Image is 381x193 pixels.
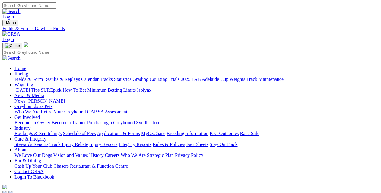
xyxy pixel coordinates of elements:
[210,131,239,136] a: ICG Outcomes
[2,20,18,26] button: Toggle navigation
[210,142,237,147] a: Stay On Track
[2,2,56,9] input: Search
[14,82,33,87] a: Wagering
[14,98,379,104] div: News & Media
[2,26,379,31] a: Fields & Form - Gawler - Fields
[63,131,96,136] a: Schedule of Fees
[6,21,16,25] span: Menu
[14,158,41,163] a: Bar & Dining
[186,142,208,147] a: Fact Sheets
[87,109,129,114] a: GAP SA Assessments
[24,42,28,47] img: logo-grsa-white.png
[121,153,146,158] a: Who We Are
[14,142,48,147] a: Stewards Reports
[14,77,379,82] div: Racing
[14,109,40,114] a: Who We Are
[14,87,379,93] div: Wagering
[14,120,50,125] a: Become an Owner
[14,125,30,131] a: Industry
[153,142,185,147] a: Rules & Policies
[2,9,21,14] img: Search
[246,77,284,82] a: Track Maintenance
[137,87,151,93] a: Isolynx
[53,153,88,158] a: Vision and Values
[119,142,151,147] a: Integrity Reports
[150,77,167,82] a: Coursing
[44,77,80,82] a: Results & Replays
[14,169,43,174] a: Contact GRSA
[14,98,25,103] a: News
[240,131,259,136] a: Race Safe
[14,87,40,93] a: [DATE] Tips
[89,142,117,147] a: Injury Reports
[2,185,7,189] img: logo-grsa-white.png
[41,87,61,93] a: SUREpick
[87,87,136,93] a: Minimum Betting Limits
[14,109,379,115] div: Greyhounds as Pets
[5,43,20,48] img: Close
[52,120,86,125] a: Become a Trainer
[14,163,379,169] div: Bar & Dining
[167,131,208,136] a: Breeding Information
[14,120,379,125] div: Get Involved
[14,131,62,136] a: Bookings & Scratchings
[2,14,14,19] a: Login
[14,153,379,158] div: About
[14,174,54,179] a: Login To Blackbook
[14,163,52,169] a: Cash Up Your Club
[105,153,119,158] a: Careers
[2,55,21,61] img: Search
[14,142,379,147] div: Care & Integrity
[14,136,46,141] a: Care & Integrity
[89,153,103,158] a: History
[2,37,14,42] a: Login
[2,31,20,37] img: GRSA
[14,153,52,158] a: We Love Our Dogs
[141,131,165,136] a: MyOzChase
[100,77,113,82] a: Tracks
[14,147,27,152] a: About
[14,66,26,71] a: Home
[14,131,379,136] div: Industry
[147,153,174,158] a: Strategic Plan
[14,104,52,109] a: Greyhounds as Pets
[133,77,148,82] a: Grading
[181,77,228,82] a: 2025 TAB Adelaide Cup
[81,77,99,82] a: Calendar
[14,71,28,76] a: Racing
[175,153,203,158] a: Privacy Policy
[87,120,135,125] a: Purchasing a Greyhound
[230,77,245,82] a: Weights
[63,87,86,93] a: How To Bet
[14,115,40,120] a: Get Involved
[53,163,128,169] a: Chasers Restaurant & Function Centre
[97,131,140,136] a: Applications & Forms
[136,120,159,125] a: Syndication
[27,98,65,103] a: [PERSON_NAME]
[114,77,132,82] a: Statistics
[14,77,43,82] a: Fields & Form
[41,109,86,114] a: Retire Your Greyhound
[2,49,56,55] input: Search
[168,77,179,82] a: Trials
[49,142,88,147] a: Track Injury Rebate
[2,43,22,49] button: Toggle navigation
[14,93,44,98] a: News & Media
